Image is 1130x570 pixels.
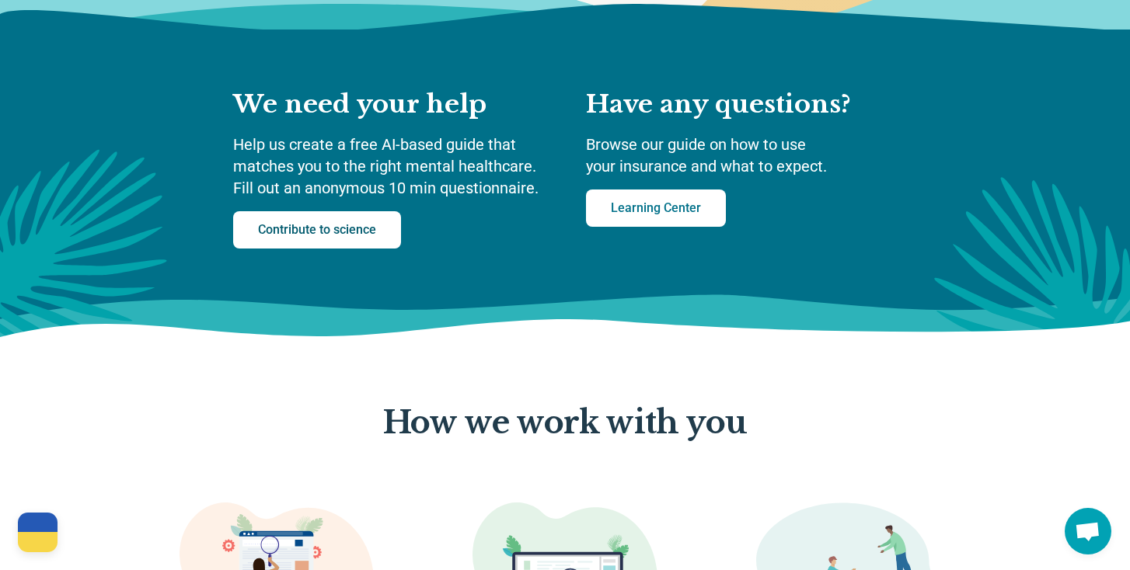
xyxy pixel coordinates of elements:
p: How we work with you [383,405,747,441]
h2: Have any questions? [586,89,897,121]
p: Help us create a free AI-based guide that matches you to the right mental healthcare. Fill out an... [233,134,555,199]
h2: We need your help [233,89,555,121]
p: Browse our guide on how to use your insurance and what to expect. [586,134,897,177]
a: Learning Center [586,189,726,227]
div: Open chat [1065,508,1111,554]
a: Contribute to science [233,211,401,249]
